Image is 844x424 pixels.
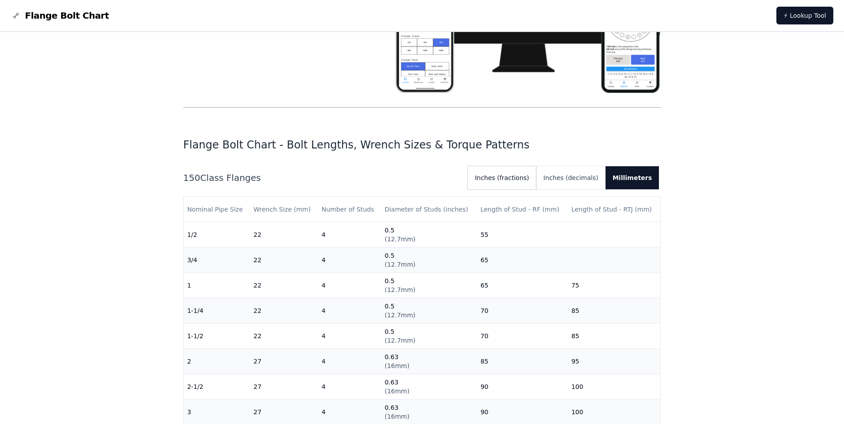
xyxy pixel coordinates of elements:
[318,222,381,248] td: 4
[318,374,381,400] td: 4
[250,374,318,400] td: 27
[11,10,21,21] img: Flange Bolt Chart Logo
[477,248,568,273] td: 65
[184,248,250,273] td: 3/4
[250,298,318,324] td: 22
[381,197,477,222] th: Diameter of Studs (inches)
[384,388,409,395] span: ( 16mm )
[318,324,381,349] td: 4
[606,166,659,189] button: Millimeters
[384,362,409,369] span: ( 16mm )
[318,298,381,324] td: 4
[381,248,477,273] td: 0.5
[318,349,381,374] td: 4
[477,273,568,298] td: 65
[568,273,660,298] td: 75
[381,349,477,374] td: 0.63
[183,138,661,152] h1: Flange Bolt Chart - Bolt Lengths, Wrench Sizes & Torque Patterns
[477,349,568,374] td: 85
[184,197,250,222] th: Nominal Pipe Size
[568,374,660,400] td: 100
[384,337,415,344] span: ( 12.7mm )
[184,222,250,248] td: 1/2
[384,312,415,319] span: ( 12.7mm )
[250,349,318,374] td: 27
[250,324,318,349] td: 22
[384,261,415,268] span: ( 12.7mm )
[568,197,660,222] th: Length of Stud - RTJ (mm)
[384,286,415,293] span: ( 12.7mm )
[568,298,660,324] td: 85
[477,197,568,222] th: Length of Stud - RF (mm)
[184,374,250,400] td: 2-1/2
[568,349,660,374] td: 95
[381,324,477,349] td: 0.5
[384,236,415,243] span: ( 12.7mm )
[381,374,477,400] td: 0.63
[250,197,318,222] th: Wrench Size (mm)
[184,349,250,374] td: 2
[381,298,477,324] td: 0.5
[183,172,461,184] h2: 150 Class Flanges
[536,166,605,189] button: Inches (decimals)
[381,273,477,298] td: 0.5
[318,197,381,222] th: Number of Studs
[568,324,660,349] td: 85
[25,9,109,22] span: Flange Bolt Chart
[477,222,568,248] td: 55
[384,413,409,420] span: ( 16mm )
[184,324,250,349] td: 1-1/2
[318,273,381,298] td: 4
[250,248,318,273] td: 22
[250,273,318,298] td: 22
[250,222,318,248] td: 22
[184,298,250,324] td: 1-1/4
[477,324,568,349] td: 70
[11,9,109,22] a: Flange Bolt Chart LogoFlange Bolt Chart
[468,166,536,189] button: Inches (fractions)
[477,298,568,324] td: 70
[381,222,477,248] td: 0.5
[776,7,833,24] a: ⚡ Lookup Tool
[318,248,381,273] td: 4
[477,374,568,400] td: 90
[184,273,250,298] td: 1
